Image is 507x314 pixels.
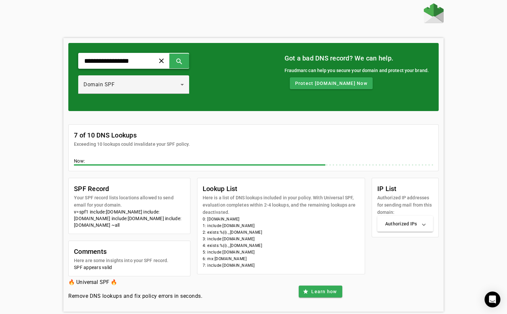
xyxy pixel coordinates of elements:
li: 5: include:[DOMAIN_NAME] [203,249,359,255]
mat-card-subtitle: Exceeding 10 lookups could invalidate your SPF policy. [74,140,190,148]
mat-panel-title: Authorized IPs [385,220,417,227]
li: 4: exists:%{i}._[DOMAIN_NAME] [203,242,359,249]
li: 0: [DOMAIN_NAME] [203,216,359,222]
span: Protect [DOMAIN_NAME] Now [295,80,367,87]
mat-card-subtitle: Here are some insights into your SPF record. [74,257,168,264]
mat-card-title: SPF Record [74,183,185,194]
div: v=spf1 include:[DOMAIN_NAME] include:[DOMAIN_NAME] include:[DOMAIN_NAME] include:[DOMAIN_NAME] ~all [74,209,185,228]
div: Open Intercom Messenger [485,292,500,307]
h3: 🔥 Universal SPF 🔥 [68,278,202,287]
mat-card-subtitle: Authorized IP addresses for sending mail from this domain: [377,194,433,216]
li: 7: include:[DOMAIN_NAME] [203,262,359,269]
img: Fraudmarc Logo [424,3,444,23]
h4: Remove DNS lookups and fix policy errors in seconds. [68,292,202,300]
mat-card-title: Lookup List [203,183,359,194]
mat-card-subtitle: Here is a list of DNS lookups included in your policy. With Universal SPF, evaluation completes w... [203,194,359,216]
button: Protect [DOMAIN_NAME] Now [290,77,373,89]
li: 2: exists:%{i}._[DOMAIN_NAME] [203,229,359,236]
button: Learn how [299,286,342,297]
li: 6: mx:[DOMAIN_NAME] [203,255,359,262]
li: 3: include:[DOMAIN_NAME] [203,236,359,242]
li: 1: include:[DOMAIN_NAME] [203,222,359,229]
mat-card-title: Got a bad DNS record? We can help. [285,53,429,63]
div: Now: [74,158,433,166]
mat-card-subtitle: Your SPF record lists locations allowed to send email for your domain. [74,194,185,209]
mat-expansion-panel-header: Authorized IPs [377,216,433,232]
span: Domain SPF [84,81,115,88]
mat-card-title: 7 of 10 DNS Lookups [74,130,190,140]
a: Home [424,3,444,25]
div: Fraudmarc can help you secure your domain and protect your brand. [285,67,429,74]
mat-card-title: Comments [74,246,168,257]
mat-card-title: IP List [377,183,433,194]
div: SPF appears valid [74,264,185,271]
span: Learn how [311,288,337,295]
